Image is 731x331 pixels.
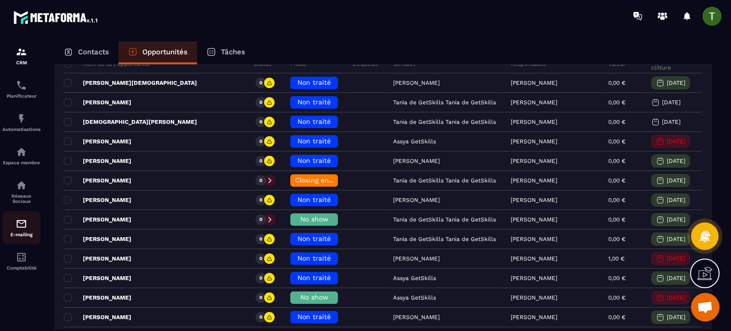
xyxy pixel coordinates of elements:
[2,60,40,65] p: CRM
[297,157,331,164] span: Non traité
[64,313,131,321] p: [PERSON_NAME]
[667,294,685,301] p: [DATE]
[608,119,625,125] p: 0,00 €
[16,146,27,158] img: automations
[2,139,40,172] a: automationsautomationsEspace membre
[2,211,40,244] a: emailemailE-mailing
[295,176,349,184] span: Closing en cours
[259,197,262,203] p: 0
[259,314,262,321] p: 0
[667,236,685,242] p: [DATE]
[259,158,262,164] p: 0
[300,215,328,223] span: No show
[16,113,27,124] img: automations
[64,255,131,262] p: [PERSON_NAME]
[667,216,685,223] p: [DATE]
[64,157,131,165] p: [PERSON_NAME]
[511,294,557,301] p: [PERSON_NAME]
[511,275,557,281] p: [PERSON_NAME]
[64,274,131,282] p: [PERSON_NAME]
[64,138,131,145] p: [PERSON_NAME]
[667,177,685,184] p: [DATE]
[662,99,681,106] p: [DATE]
[511,197,557,203] p: [PERSON_NAME]
[297,254,331,262] span: Non traité
[259,294,262,301] p: 0
[608,294,625,301] p: 0,00 €
[2,244,40,278] a: accountantaccountantComptabilité
[667,80,685,86] p: [DATE]
[64,177,131,184] p: [PERSON_NAME]
[259,138,262,145] p: 0
[119,41,197,64] a: Opportunités
[667,197,685,203] p: [DATE]
[297,79,331,86] span: Non traité
[511,80,557,86] p: [PERSON_NAME]
[511,314,557,321] p: [PERSON_NAME]
[64,235,131,243] p: [PERSON_NAME]
[511,99,557,106] p: [PERSON_NAME]
[16,251,27,263] img: accountant
[297,118,331,125] span: Non traité
[259,216,262,223] p: 0
[511,119,557,125] p: [PERSON_NAME]
[608,236,625,242] p: 0,00 €
[511,236,557,242] p: [PERSON_NAME]
[667,138,685,145] p: [DATE]
[667,314,685,321] p: [DATE]
[64,118,197,126] p: [DEMOGRAPHIC_DATA][PERSON_NAME]
[511,216,557,223] p: [PERSON_NAME]
[13,9,99,26] img: logo
[297,235,331,242] span: Non traité
[511,255,557,262] p: [PERSON_NAME]
[259,99,262,106] p: 0
[16,46,27,58] img: formation
[78,48,109,56] p: Contacts
[608,138,625,145] p: 0,00 €
[197,41,255,64] a: Tâches
[16,218,27,230] img: email
[2,160,40,165] p: Espace membre
[608,314,625,321] p: 0,00 €
[691,293,720,321] a: Ouvrir le chat
[608,80,625,86] p: 0,00 €
[2,232,40,237] p: E-mailing
[297,274,331,281] span: Non traité
[2,72,40,106] a: schedulerschedulerPlanificateur
[667,275,685,281] p: [DATE]
[2,106,40,139] a: automationsautomationsAutomatisations
[608,99,625,106] p: 0,00 €
[667,158,685,164] p: [DATE]
[259,80,262,86] p: 0
[662,119,681,125] p: [DATE]
[300,293,328,301] span: No show
[297,137,331,145] span: Non traité
[511,138,557,145] p: [PERSON_NAME]
[608,177,625,184] p: 0,00 €
[64,216,131,223] p: [PERSON_NAME]
[259,255,262,262] p: 0
[64,196,131,204] p: [PERSON_NAME]
[16,180,27,191] img: social-network
[2,127,40,132] p: Automatisations
[2,39,40,72] a: formationformationCRM
[2,93,40,99] p: Planificateur
[608,158,625,164] p: 0,00 €
[297,196,331,203] span: Non traité
[16,80,27,91] img: scheduler
[2,193,40,204] p: Réseaux Sociaux
[297,98,331,106] span: Non traité
[2,265,40,271] p: Comptabilité
[259,177,262,184] p: 0
[511,177,557,184] p: [PERSON_NAME]
[64,99,131,106] p: [PERSON_NAME]
[2,172,40,211] a: social-networksocial-networkRéseaux Sociaux
[608,275,625,281] p: 0,00 €
[54,41,119,64] a: Contacts
[221,48,245,56] p: Tâches
[142,48,188,56] p: Opportunités
[259,236,262,242] p: 0
[259,119,262,125] p: 0
[608,216,625,223] p: 0,00 €
[608,197,625,203] p: 0,00 €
